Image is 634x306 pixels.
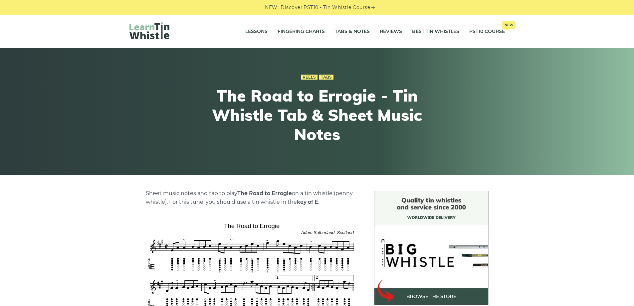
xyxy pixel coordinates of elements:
[301,75,317,80] a: Reels
[319,75,333,80] a: Tabs
[146,189,358,206] p: Sheet music notes and tab to play on a tin whistle (penny whistle). For this tune, you should use...
[297,199,318,205] strong: key of E
[374,191,489,305] img: BigWhistle Tin Whistle Store
[469,23,505,40] a: PST10 CourseNew
[380,23,402,40] a: Reviews
[129,22,169,39] img: LearnTinWhistle.com
[335,23,370,40] a: Tabs & Notes
[412,23,459,40] a: Best Tin Whistles
[502,21,516,29] span: New
[245,23,268,40] a: Lessons
[237,190,292,196] strong: The Road to Errogie
[278,23,325,40] a: Fingering Charts
[195,86,440,144] h1: The Road to Errogie - Tin Whistle Tab & Sheet Music Notes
